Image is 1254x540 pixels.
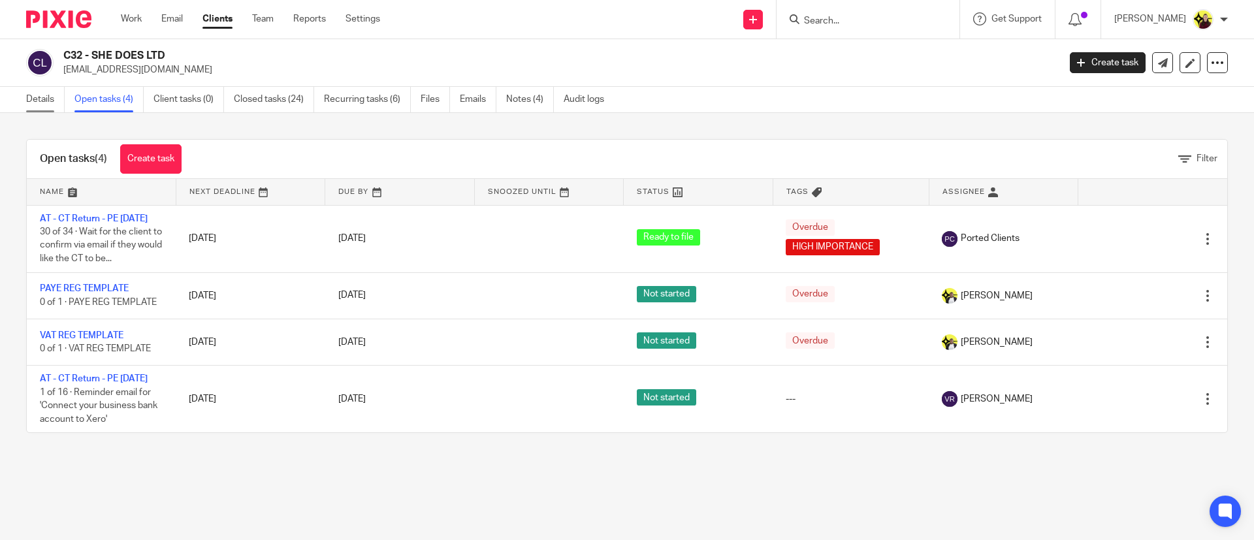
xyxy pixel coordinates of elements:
img: svg%3E [942,391,957,407]
span: [PERSON_NAME] [961,289,1033,302]
div: --- [786,392,916,405]
img: Pixie [26,10,91,28]
span: Not started [637,389,696,405]
span: Snoozed Until [488,188,556,195]
img: Carine-Starbridge.jpg [942,334,957,350]
span: Not started [637,286,696,302]
a: Audit logs [564,87,614,112]
span: [DATE] [338,234,366,243]
span: 0 of 1 · VAT REG TEMPLATE [40,344,151,353]
a: Email [161,12,183,25]
a: Closed tasks (24) [234,87,314,112]
a: VAT REG TEMPLATE [40,331,123,340]
span: Overdue [786,219,835,236]
a: Clients [202,12,233,25]
span: [DATE] [338,338,366,347]
img: svg%3E [26,49,54,76]
a: AT - CT Return - PE [DATE] [40,214,148,223]
a: Client tasks (0) [153,87,224,112]
td: [DATE] [176,205,325,272]
span: Tags [786,188,809,195]
a: Create task [1070,52,1146,73]
img: svg%3E [942,231,957,247]
span: Status [637,188,669,195]
a: Open tasks (4) [74,87,144,112]
span: [DATE] [338,394,366,404]
span: Ready to file [637,229,700,246]
span: [PERSON_NAME] [961,392,1033,405]
p: [EMAIL_ADDRESS][DOMAIN_NAME] [63,63,1050,76]
img: Megan-Starbridge.jpg [1193,9,1214,30]
span: Overdue [786,332,835,349]
span: 30 of 34 · Wait for the client to confirm via email if they would like the CT to be... [40,227,162,263]
td: [DATE] [176,319,325,365]
span: 0 of 1 · PAYE REG TEMPLATE [40,298,157,307]
a: Create task [120,144,182,174]
h1: Open tasks [40,152,107,166]
a: Recurring tasks (6) [324,87,411,112]
a: Settings [346,12,380,25]
a: Details [26,87,65,112]
a: Reports [293,12,326,25]
a: Emails [460,87,496,112]
span: HIGH IMPORTANCE [786,239,880,255]
span: Get Support [991,14,1042,24]
a: Team [252,12,274,25]
td: [DATE] [176,366,325,433]
span: Not started [637,332,696,349]
span: Ported Clients [961,232,1020,245]
span: [DATE] [338,291,366,300]
p: [PERSON_NAME] [1114,12,1186,25]
span: 1 of 16 · Reminder email for 'Connect your business bank account to Xero' [40,388,157,424]
span: [PERSON_NAME] [961,336,1033,349]
input: Search [803,16,920,27]
td: [DATE] [176,272,325,319]
span: (4) [95,153,107,164]
a: Notes (4) [506,87,554,112]
h2: C32 - SHE DOES LTD [63,49,853,63]
span: Filter [1197,154,1217,163]
img: Carine-Starbridge.jpg [942,288,957,304]
a: Work [121,12,142,25]
a: Files [421,87,450,112]
a: AT - CT Return - PE [DATE] [40,374,148,383]
a: PAYE REG TEMPLATE [40,284,129,293]
span: Overdue [786,286,835,302]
